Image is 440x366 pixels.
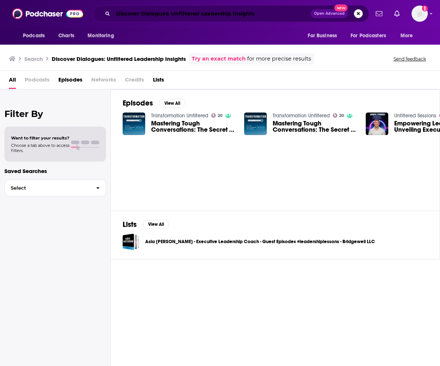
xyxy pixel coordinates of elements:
[11,143,69,153] span: Choose a tab above to access filters.
[391,56,428,62] button: Send feedback
[346,29,397,43] button: open menu
[412,6,428,22] img: User Profile
[273,120,357,133] a: Mastering Tough Conversations: The Secret to Stronger Leadership
[145,238,375,246] a: Asia [PERSON_NAME] - Executive Leadership Coach - Guest Episodes #leadershiplessons - Bridgewell LLC
[11,135,69,141] span: Want to filter your results?
[395,29,422,43] button: open menu
[412,6,428,22] span: Logged in as kkitamorn
[303,29,346,43] button: open menu
[4,108,106,119] h2: Filter By
[391,7,403,20] a: Show notifications dropdown
[339,114,344,117] span: 20
[4,180,106,196] button: Select
[25,74,50,89] span: Podcasts
[366,113,388,135] img: Empowering Leadership: Unveiling Executive Presence with Shelley Goldstein
[23,31,45,41] span: Podcasts
[333,113,344,118] a: 20
[24,55,43,62] h3: Search
[12,7,83,21] img: Podchaser - Follow, Share and Rate Podcasts
[334,4,348,11] span: New
[373,7,385,20] a: Show notifications dropdown
[123,220,137,229] h2: Lists
[218,114,222,117] span: 20
[52,55,186,62] h3: Discover Dialogues: Unfiltered Leadership Insights
[4,168,106,175] p: Saved Searches
[422,6,428,11] svg: Add a profile image
[159,99,185,108] button: View All
[123,113,145,135] img: Mastering Tough Conversations: The Secret to Stronger Leadership
[412,6,428,22] button: Show profile menu
[123,99,185,108] a: EpisodesView All
[143,220,169,229] button: View All
[153,74,164,89] a: Lists
[273,113,330,119] a: Transformation Unfiltered
[58,74,82,89] a: Episodes
[123,234,139,250] a: Asia Bribiesca-Hedin - Executive Leadership Coach - Guest Episodes #leadershiplessons - Bridgewel...
[247,55,311,63] span: for more precise results
[58,31,74,41] span: Charts
[9,74,16,89] a: All
[82,29,123,43] button: open menu
[394,113,436,119] a: Unfiltered Sessions
[151,113,208,119] a: Transformation Unfiltered
[308,31,337,41] span: For Business
[311,9,348,18] button: Open AdvancedNew
[192,55,246,63] a: Try an exact match
[400,31,413,41] span: More
[18,29,54,43] button: open menu
[54,29,79,43] a: Charts
[125,74,144,89] span: Credits
[5,186,90,190] span: Select
[151,120,235,133] a: Mastering Tough Conversations: The Secret to Stronger Leadership
[123,99,153,108] h2: Episodes
[123,220,169,229] a: ListsView All
[93,5,369,22] div: Search podcasts, credits, & more...
[113,8,311,20] input: Search podcasts, credits, & more...
[88,31,114,41] span: Monitoring
[211,113,223,118] a: 20
[91,74,116,89] span: Networks
[351,31,386,41] span: For Podcasters
[314,12,345,15] span: Open Advanced
[244,113,267,135] img: Mastering Tough Conversations: The Secret to Stronger Leadership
